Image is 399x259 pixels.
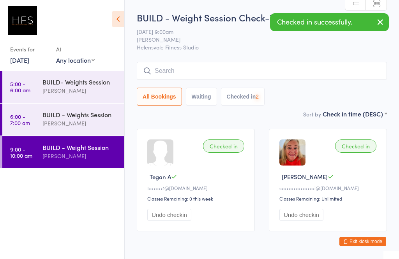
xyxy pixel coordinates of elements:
[10,146,32,159] time: 9:00 - 10:00 am
[42,110,118,119] div: BUILD - Weights Session
[335,139,376,153] div: Checked in
[270,13,389,31] div: Checked in successfully.
[303,110,321,118] label: Sort by
[137,43,387,51] span: Helensvale Fitness Studio
[56,43,95,56] div: At
[282,173,328,181] span: [PERSON_NAME]
[186,88,217,106] button: Waiting
[279,139,305,166] img: image1695337303.png
[10,43,48,56] div: Events for
[56,56,95,64] div: Any location
[279,209,323,221] button: Undo checkin
[279,185,379,191] div: c••••••••••••••i@[DOMAIN_NAME]
[10,81,30,93] time: 5:00 - 6:00 am
[256,93,259,100] div: 2
[10,56,29,64] a: [DATE]
[42,86,118,95] div: [PERSON_NAME]
[150,173,171,181] span: Tegan A
[2,71,124,103] a: 5:00 -6:00 amBUILD- Weights Session[PERSON_NAME]
[8,6,37,35] img: Helensvale Fitness Studio (HFS)
[42,119,118,128] div: [PERSON_NAME]
[42,78,118,86] div: BUILD- Weights Session
[137,11,387,24] h2: BUILD - Weight Session Check-in
[42,143,118,152] div: BUILD - Weight Session
[203,139,244,153] div: Checked in
[147,185,247,191] div: t••••••1@[DOMAIN_NAME]
[323,109,387,118] div: Check in time (DESC)
[221,88,265,106] button: Checked in2
[137,28,375,35] span: [DATE] 9:00am
[147,209,191,221] button: Undo checkin
[137,88,182,106] button: All Bookings
[137,35,375,43] span: [PERSON_NAME]
[339,237,386,246] button: Exit kiosk mode
[2,136,124,168] a: 9:00 -10:00 amBUILD - Weight Session[PERSON_NAME]
[10,113,30,126] time: 6:00 - 7:00 am
[137,62,387,80] input: Search
[147,195,247,202] div: Classes Remaining: 0 this week
[279,195,379,202] div: Classes Remaining: Unlimited
[2,104,124,136] a: 6:00 -7:00 amBUILD - Weights Session[PERSON_NAME]
[42,152,118,160] div: [PERSON_NAME]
